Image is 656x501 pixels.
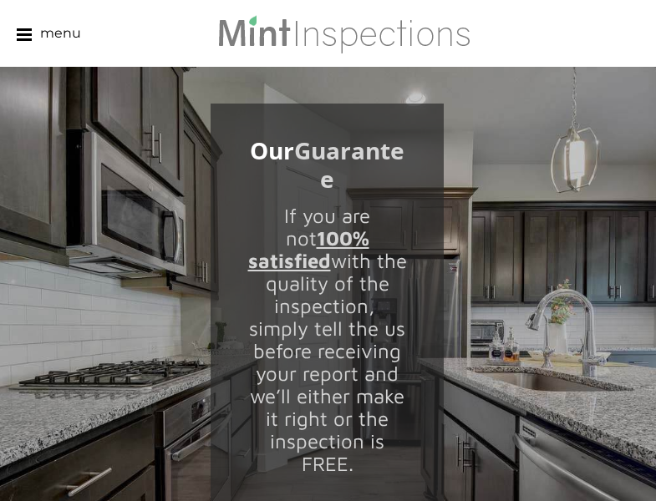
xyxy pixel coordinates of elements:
[248,249,331,272] strong: satisfied
[40,27,81,40] span: menu
[248,204,407,475] font: If you are not with the quality of the inspection, simply tell the us before receiving your repor...
[250,134,294,166] font: Our
[294,134,404,195] font: Guarantee
[317,226,369,250] strong: 100%
[216,13,471,53] img: Mint Inspections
